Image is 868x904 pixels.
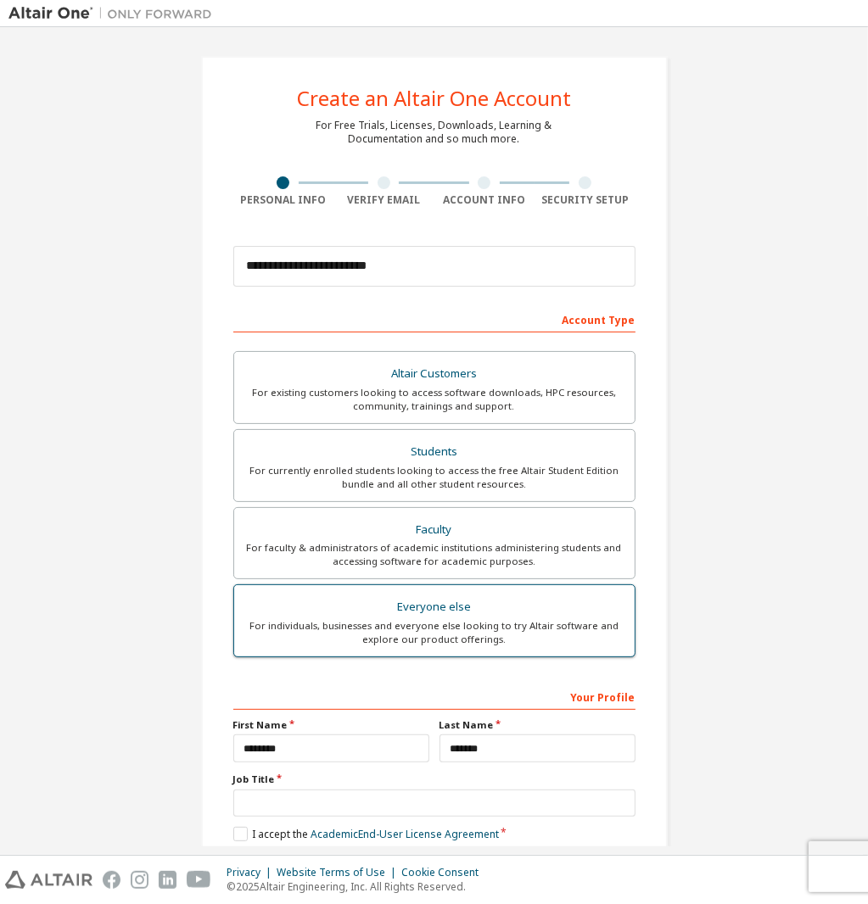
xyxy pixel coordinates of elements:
label: I accept the [233,827,499,841]
div: For individuals, businesses and everyone else looking to try Altair software and explore our prod... [244,619,624,646]
div: Everyone else [244,595,624,619]
div: For currently enrolled students looking to access the free Altair Student Edition bundle and all ... [244,464,624,491]
div: Faculty [244,518,624,542]
div: Privacy [227,866,277,879]
div: Security Setup [535,193,636,207]
img: youtube.svg [187,871,211,889]
a: Academic End-User License Agreement [311,827,499,841]
div: Your Profile [233,683,636,710]
img: facebook.svg [103,871,120,889]
div: Account Info [434,193,535,207]
p: © 2025 Altair Engineering, Inc. All Rights Reserved. [227,879,489,894]
label: Job Title [233,773,636,786]
img: Altair One [8,5,221,22]
div: Students [244,440,624,464]
div: Verify Email [333,193,434,207]
div: Altair Customers [244,362,624,386]
div: For faculty & administrators of academic institutions administering students and accessing softwa... [244,541,624,568]
img: altair_logo.svg [5,871,92,889]
div: For existing customers looking to access software downloads, HPC resources, community, trainings ... [244,386,624,413]
div: For Free Trials, Licenses, Downloads, Learning & Documentation and so much more. [316,119,552,146]
label: First Name [233,718,429,732]
img: instagram.svg [131,871,148,889]
div: Cookie Consent [401,866,489,879]
label: Last Name [440,718,636,732]
div: Personal Info [233,193,334,207]
div: Website Terms of Use [277,866,401,879]
img: linkedin.svg [159,871,176,889]
div: Create an Altair One Account [297,88,571,109]
div: Account Type [233,305,636,332]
